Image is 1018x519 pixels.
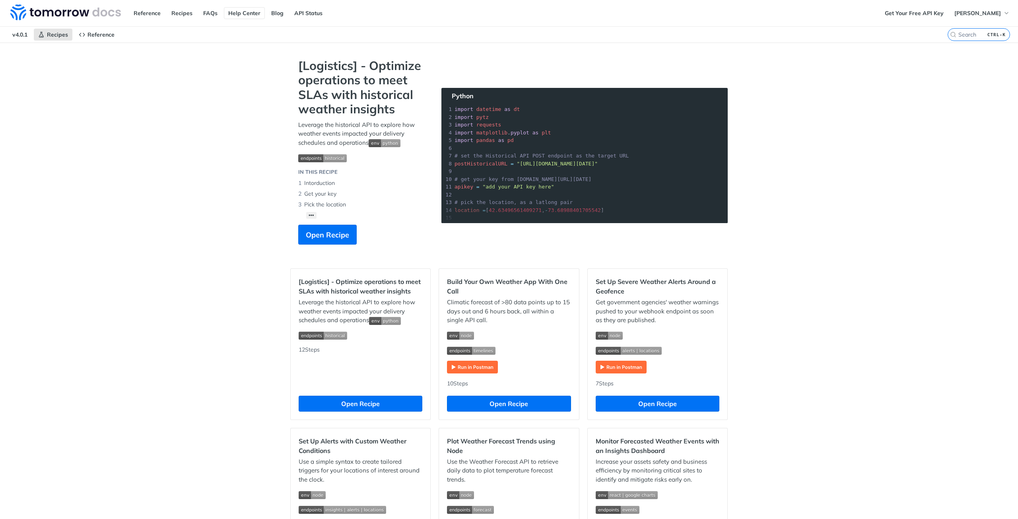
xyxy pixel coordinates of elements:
[447,331,571,340] span: Expand image
[224,7,265,19] a: Help Center
[447,346,571,355] span: Expand image
[306,212,317,219] button: •••
[447,436,571,455] h2: Plot Weather Forecast Trends using Node
[447,277,571,296] h2: Build Your Own Weather App With One Call
[447,363,498,370] a: Expand image
[447,379,571,388] div: 10 Steps
[596,331,719,340] span: Expand image
[298,153,425,162] span: Expand image
[298,178,425,189] li: Intorduction
[447,332,474,340] img: env
[167,7,197,19] a: Recipes
[299,457,422,484] p: Use a simple syntax to create tailored triggers for your locations of interest around the clock.
[267,7,288,19] a: Blog
[596,379,719,388] div: 7 Steps
[299,332,347,340] img: endpoint
[298,154,347,162] img: endpoint
[596,363,647,370] a: Expand image
[298,225,357,245] button: Open Recipe
[299,396,422,412] button: Open Recipe
[880,7,948,19] a: Get Your Free API Key
[596,347,662,355] img: endpoint
[447,491,474,499] img: env
[299,505,422,514] span: Expand image
[299,346,422,388] div: 12 Steps
[299,277,422,296] h2: [Logistics] - Optimize operations to meet SLAs with historical weather insights
[199,7,222,19] a: FAQs
[447,347,495,355] img: endpoint
[596,436,719,455] h2: Monitor Forecasted Weather Events with an Insights Dashboard
[299,436,422,455] h2: Set Up Alerts with Custom Weather Conditions
[299,491,326,499] img: env
[954,10,1001,17] span: [PERSON_NAME]
[298,58,425,117] strong: [Logistics] - Optimize operations to meet SLAs with historical weather insights
[369,139,400,147] img: env
[306,229,349,240] span: Open Recipe
[985,31,1008,39] kbd: CTRL-K
[299,331,422,340] span: Expand image
[596,361,647,373] img: Run in Postman
[34,29,72,41] a: Recipes
[369,139,400,146] span: Expand image
[447,396,571,412] button: Open Recipe
[290,7,327,19] a: API Status
[596,506,639,514] img: endpoint
[87,31,115,38] span: Reference
[596,491,658,499] img: env
[447,490,571,499] span: Expand image
[8,29,32,41] span: v4.0.1
[129,7,165,19] a: Reference
[596,490,719,499] span: Expand image
[298,199,425,210] li: Pick the location
[596,505,719,514] span: Expand image
[299,298,422,325] p: Leverage the historical API to explore how weather events impacted your delivery schedules and op...
[74,29,119,41] a: Reference
[596,396,719,412] button: Open Recipe
[596,298,719,325] p: Get government agencies' weather warnings pushed to your webhook endpoint as soon as they are pub...
[447,505,571,514] span: Expand image
[596,457,719,484] p: Increase your assets safety and business efficiency by monitoring critical sites to identify and ...
[447,506,494,514] img: endpoint
[950,7,1014,19] button: [PERSON_NAME]
[447,457,571,484] p: Use the Weather Forecast API to retrieve daily data to plot temperature forecast trends.
[47,31,68,38] span: Recipes
[369,317,401,325] img: env
[298,189,425,199] li: Get your key
[596,277,719,296] h2: Set Up Severe Weather Alerts Around a Geofence
[950,31,956,38] svg: Search
[369,316,401,324] span: Expand image
[299,490,422,499] span: Expand image
[299,506,386,514] img: endpoint
[298,121,425,148] p: Leverage the historical API to explore how weather events impacted your delivery schedules and op...
[10,4,121,20] img: Tomorrow.io Weather API Docs
[596,346,719,355] span: Expand image
[447,298,571,325] p: Climatic forecast of >80 data points up to 15 days out and 6 hours back, all within a single API ...
[596,332,623,340] img: env
[298,168,338,176] div: IN THIS RECIPE
[447,361,498,373] img: Run in Postman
